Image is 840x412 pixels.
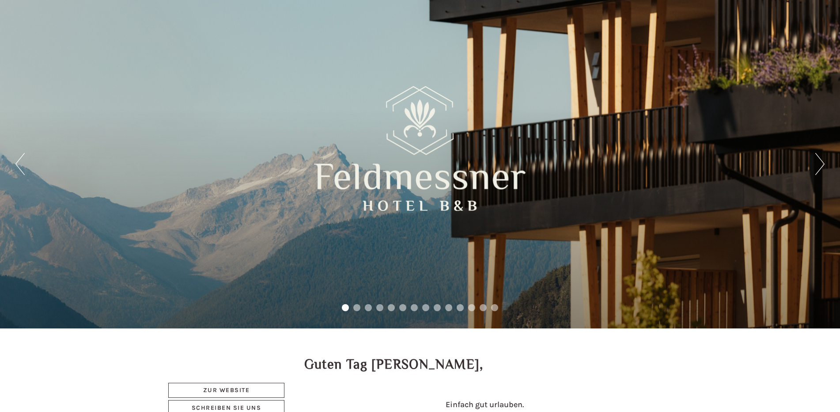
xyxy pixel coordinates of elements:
[304,357,484,372] h1: Guten Tag [PERSON_NAME],
[311,401,659,409] h4: Einfach gut urlauben.
[815,153,825,175] button: Next
[168,383,284,398] a: Zur Website
[15,153,25,175] button: Previous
